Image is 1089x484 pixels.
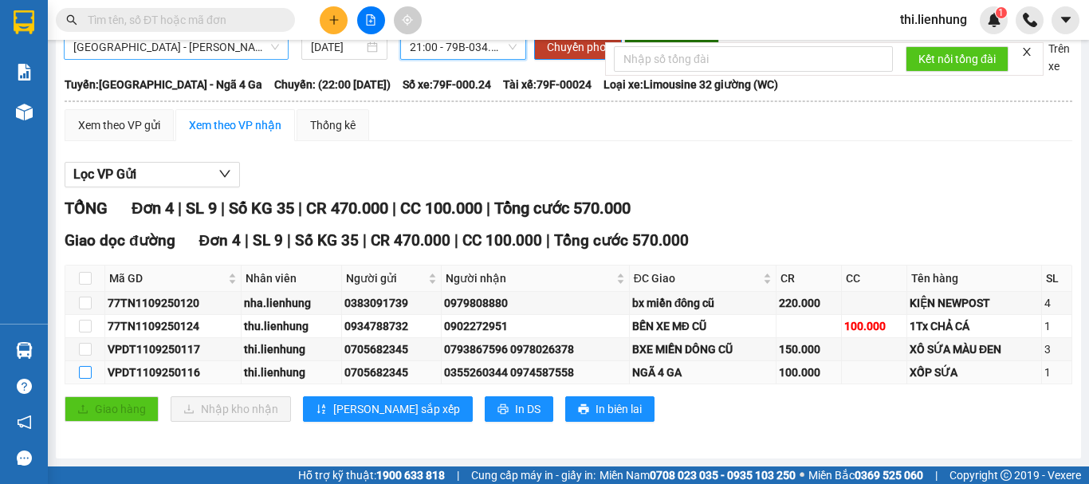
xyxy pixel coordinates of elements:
[918,50,996,68] span: Kết nối tổng đài
[402,14,413,26] span: aim
[303,396,473,422] button: sort-ascending[PERSON_NAME] sắp xếp
[105,338,242,361] td: VPDT1109250117
[16,64,33,81] img: solution-icon
[244,317,339,335] div: thu.lienhung
[287,231,291,250] span: |
[1044,340,1068,358] div: 3
[171,396,291,422] button: downloadNhập kho nhận
[108,340,238,358] div: VPDT1109250117
[410,35,517,59] span: 21:00 - 79B-034.78
[344,294,438,312] div: 0383091739
[486,199,490,218] span: |
[316,403,327,416] span: sort-ascending
[328,14,340,26] span: plus
[485,396,553,422] button: printerIn DS
[910,317,1039,335] div: 1Tx CHẢ CÁ
[17,415,32,430] span: notification
[1052,6,1079,34] button: caret-down
[444,340,627,358] div: 0793867596 0978026378
[776,266,842,292] th: CR
[987,13,1001,27] img: icon-new-feature
[1044,364,1068,381] div: 1
[295,231,359,250] span: Số KG 35
[400,199,482,218] span: CC 100.000
[108,364,238,381] div: VPDT1109250116
[344,340,438,358] div: 0705682345
[600,466,796,484] span: Miền Nam
[457,466,459,484] span: |
[242,266,342,292] th: Nhân viên
[310,116,356,134] div: Thống kê
[221,199,225,218] span: |
[578,403,589,416] span: printer
[344,317,438,335] div: 0934788732
[462,231,542,250] span: CC 100.000
[132,199,174,218] span: Đơn 4
[444,364,627,381] div: 0355260344 0974587558
[245,231,249,250] span: |
[907,266,1042,292] th: Tên hàng
[392,199,396,218] span: |
[17,451,32,466] span: message
[178,199,182,218] span: |
[244,294,339,312] div: nha.lienhung
[446,270,613,287] span: Người nhận
[73,164,136,184] span: Lọc VP Gửi
[546,231,550,250] span: |
[603,76,778,93] span: Loại xe: Limousine 32 giường (WC)
[66,14,77,26] span: search
[887,10,980,30] span: thi.lienhung
[14,10,34,34] img: logo-vxr
[503,76,592,93] span: Tài xế: 79F-00024
[108,294,238,312] div: 77TN1109250120
[632,364,774,381] div: NGÃ 4 GA
[371,231,450,250] span: CR 470.000
[547,38,609,56] span: Chuyển phơi
[65,162,240,187] button: Lọc VP Gửi
[534,34,622,60] button: Chuyển phơi
[1044,317,1068,335] div: 1
[1023,13,1037,27] img: phone-icon
[910,294,1039,312] div: KIỆN NEWPOST
[298,466,445,484] span: Hỗ trợ kỹ thuật:
[554,231,689,250] span: Tổng cước 570.000
[471,466,596,484] span: Cung cấp máy in - giấy in:
[910,364,1039,381] div: XỐP SỨA
[17,379,32,394] span: question-circle
[218,167,231,180] span: down
[632,294,774,312] div: bx miền đông cũ
[78,116,160,134] div: Xem theo VP gửi
[403,76,491,93] span: Số xe: 79F-000.24
[1021,46,1032,57] span: close
[1001,470,1012,481] span: copyright
[65,396,159,422] button: uploadGiao hàng
[365,14,376,26] span: file-add
[632,340,774,358] div: BXE MIỀN DÔNG CŨ
[306,199,388,218] span: CR 470.000
[1059,13,1073,27] span: caret-down
[244,340,339,358] div: thi.lienhung
[494,199,631,218] span: Tổng cước 570.000
[320,6,348,34] button: plus
[105,361,242,384] td: VPDT1109250116
[996,7,1007,18] sup: 1
[800,472,804,478] span: ⚪️
[808,466,923,484] span: Miền Bắc
[779,340,839,358] div: 150.000
[346,270,425,287] span: Người gửi
[779,364,839,381] div: 100.000
[108,317,238,335] div: 77TN1109250124
[910,340,1039,358] div: XÔ SỨA MÀU ĐEN
[515,400,541,418] span: In DS
[65,231,175,250] span: Giao dọc đường
[614,46,893,72] input: Nhập số tổng đài
[253,231,283,250] span: SL 9
[65,78,262,91] b: Tuyến: [GEOGRAPHIC_DATA] - Ngã 4 Ga
[344,364,438,381] div: 0705682345
[274,76,391,93] span: Chuyến: (22:00 [DATE])
[454,231,458,250] span: |
[65,199,108,218] span: TỔNG
[88,11,276,29] input: Tìm tên, số ĐT hoặc mã đơn
[1042,40,1076,75] span: Trên xe
[376,469,445,482] strong: 1900 633 818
